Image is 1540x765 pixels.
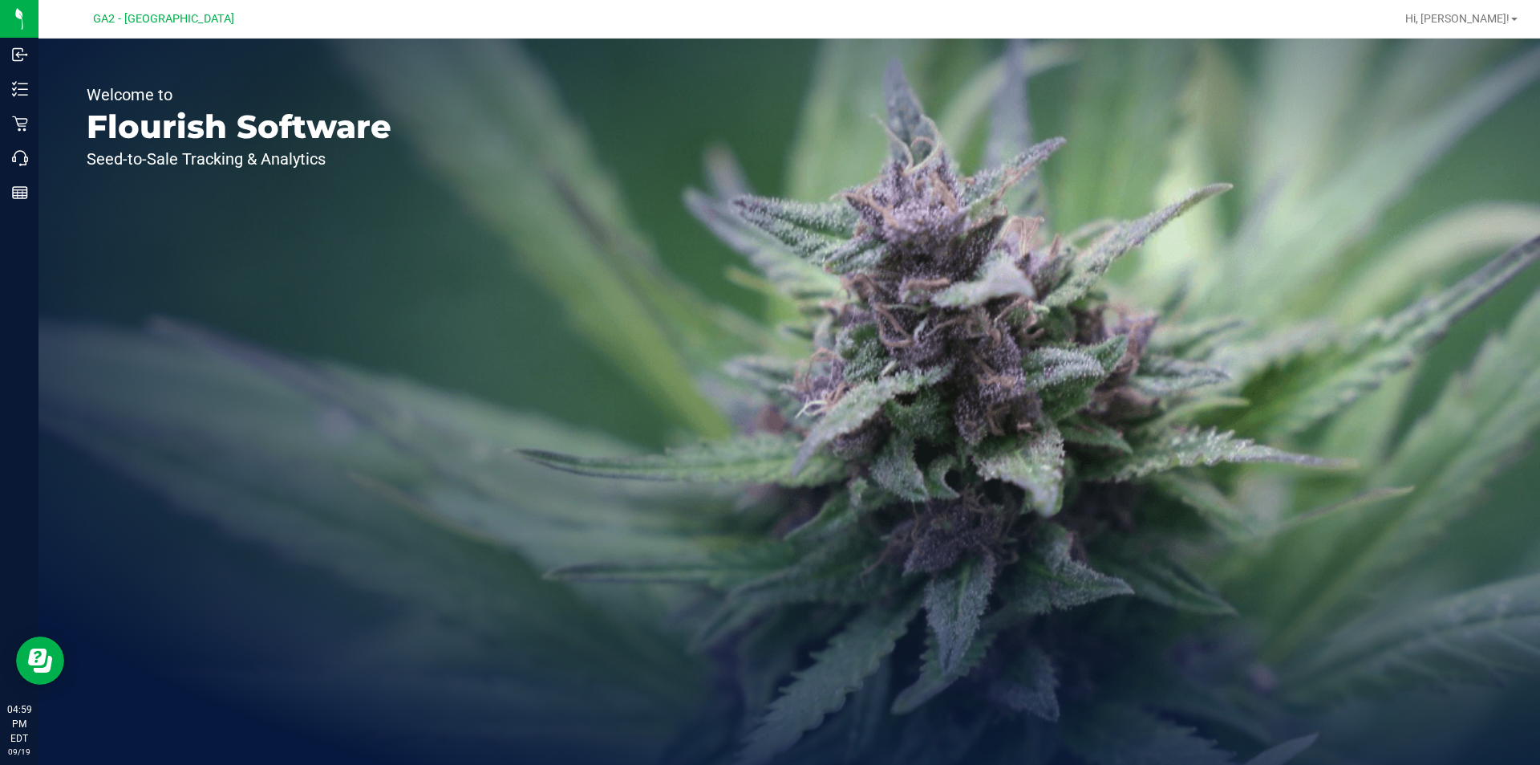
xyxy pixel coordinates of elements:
inline-svg: Inbound [12,47,28,63]
inline-svg: Inventory [12,81,28,97]
inline-svg: Retail [12,116,28,132]
inline-svg: Reports [12,185,28,201]
p: Seed-to-Sale Tracking & Analytics [87,151,391,167]
p: 04:59 PM EDT [7,702,31,746]
p: Welcome to [87,87,391,103]
iframe: Resource center [16,637,64,685]
span: Hi, [PERSON_NAME]! [1405,12,1510,25]
p: 09/19 [7,746,31,758]
p: Flourish Software [87,111,391,143]
span: GA2 - [GEOGRAPHIC_DATA] [93,12,234,26]
inline-svg: Call Center [12,150,28,166]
